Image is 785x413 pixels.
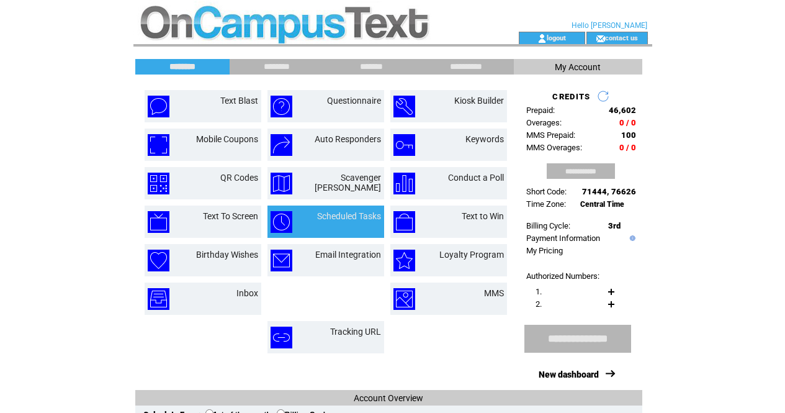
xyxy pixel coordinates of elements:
[317,211,381,221] a: Scheduled Tasks
[619,118,636,127] span: 0 / 0
[536,287,542,296] span: 1.
[393,173,415,194] img: conduct-a-poll.png
[536,299,542,309] span: 2.
[220,173,258,183] a: QR Codes
[526,143,582,152] span: MMS Overages:
[271,134,292,156] img: auto-responders.png
[393,134,415,156] img: keywords.png
[196,250,258,260] a: Birthday Wishes
[271,250,292,271] img: email-integration.png
[203,211,258,221] a: Text To Screen
[315,134,381,144] a: Auto Responders
[526,271,599,281] span: Authorized Numbers:
[526,130,575,140] span: MMS Prepaid:
[462,211,504,221] a: Text to Win
[526,221,570,230] span: Billing Cycle:
[627,235,635,241] img: help.gif
[148,288,169,310] img: inbox.png
[271,96,292,117] img: questionnaire.png
[148,96,169,117] img: text-blast.png
[448,173,504,183] a: Conduct a Poll
[526,118,562,127] span: Overages:
[580,200,624,209] span: Central Time
[621,130,636,140] span: 100
[271,327,292,348] img: tracking-url.png
[605,34,638,42] a: contact us
[354,393,423,403] span: Account Overview
[547,34,566,42] a: logout
[596,34,605,43] img: contact_us_icon.gif
[552,92,590,101] span: CREDITS
[271,173,292,194] img: scavenger-hunt.png
[608,221,621,230] span: 3rd
[315,250,381,260] a: Email Integration
[315,173,381,193] a: Scavenger [PERSON_NAME]
[582,187,636,196] span: 71444, 76626
[271,211,292,233] img: scheduled-tasks.png
[196,134,258,144] a: Mobile Coupons
[609,106,636,115] span: 46,602
[439,250,504,260] a: Loyalty Program
[148,173,169,194] img: qr-codes.png
[393,96,415,117] img: kiosk-builder.png
[619,143,636,152] span: 0 / 0
[148,134,169,156] img: mobile-coupons.png
[526,234,600,243] a: Payment Information
[526,187,567,196] span: Short Code:
[220,96,258,106] a: Text Blast
[236,288,258,298] a: Inbox
[526,106,555,115] span: Prepaid:
[330,327,381,337] a: Tracking URL
[465,134,504,144] a: Keywords
[526,199,566,209] span: Time Zone:
[393,288,415,310] img: mms.png
[526,246,563,255] a: My Pricing
[572,21,647,30] span: Hello [PERSON_NAME]
[484,288,504,298] a: MMS
[537,34,547,43] img: account_icon.gif
[148,250,169,271] img: birthday-wishes.png
[555,62,601,72] span: My Account
[327,96,381,106] a: Questionnaire
[454,96,504,106] a: Kiosk Builder
[148,211,169,233] img: text-to-screen.png
[539,370,599,379] a: New dashboard
[393,211,415,233] img: text-to-win.png
[393,250,415,271] img: loyalty-program.png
